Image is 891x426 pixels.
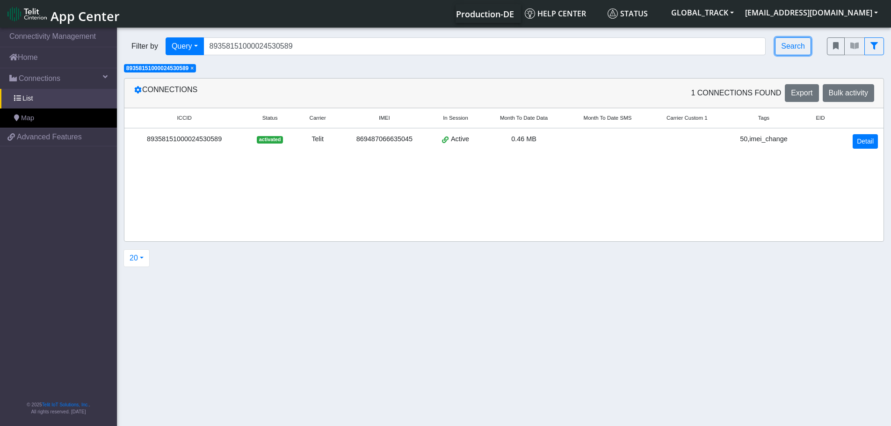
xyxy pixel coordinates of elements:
img: status.svg [608,8,618,19]
button: Bulk activity [823,84,874,102]
a: Detail [853,134,878,149]
span: Map [21,113,34,123]
span: Tags [758,114,769,122]
span: Help center [525,8,586,19]
span: Month To Date Data [500,114,548,122]
button: Search [775,37,811,55]
a: Status [604,4,666,23]
span: Production-DE [456,8,514,20]
button: [EMAIL_ADDRESS][DOMAIN_NAME] [739,4,884,21]
span: Carrier [310,114,326,122]
span: Status [608,8,648,19]
span: 89358151000024530589 [126,65,188,72]
div: 869487066635045 [345,134,423,144]
div: Connections [127,84,504,102]
button: Close [190,65,194,71]
span: Month To Date SMS [584,114,632,122]
button: 20 [123,249,150,267]
span: × [190,65,194,72]
a: Telit IoT Solutions, Inc. [42,402,89,407]
span: Advanced Features [17,131,82,143]
img: knowledge.svg [525,8,535,19]
span: 0.46 MB [511,135,536,143]
input: Search... [203,37,766,55]
button: GLOBAL_TRACK [666,4,739,21]
span: Active [451,134,469,144]
span: IMEI [379,114,390,122]
span: Carrier Custom 1 [666,114,708,122]
div: fitlers menu [827,37,884,55]
span: activated [257,136,283,144]
span: Bulk activity [829,89,868,97]
span: EID [816,114,825,122]
span: Export [791,89,812,97]
button: Export [785,84,819,102]
div: 50,imei_change [730,134,797,144]
span: ICCID [177,114,191,122]
button: Query [166,37,204,55]
span: 1 Connections found [691,87,781,99]
a: App Center [7,4,118,24]
span: Filter by [124,41,166,52]
span: Connections [19,73,60,84]
span: Status [262,114,278,122]
span: App Center [51,7,120,25]
span: List [22,94,33,104]
a: Your current platform instance [456,4,514,23]
span: In Session [443,114,468,122]
div: 89358151000024530589 [130,134,239,144]
div: Telit [301,134,334,144]
a: Help center [521,4,604,23]
img: logo-telit-cinterion-gw-new.png [7,7,47,22]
